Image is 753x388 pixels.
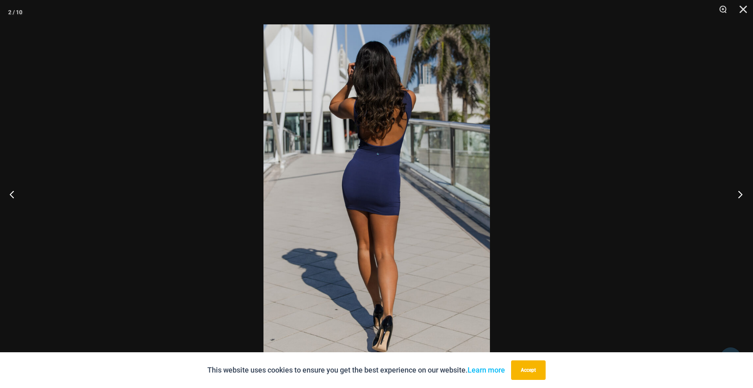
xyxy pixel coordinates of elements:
[468,366,505,374] a: Learn more
[511,360,546,380] button: Accept
[723,174,753,215] button: Next
[263,24,490,364] img: Desire Me Navy 5192 Dress 09
[207,364,505,376] p: This website uses cookies to ensure you get the best experience on our website.
[8,6,22,18] div: 2 / 10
